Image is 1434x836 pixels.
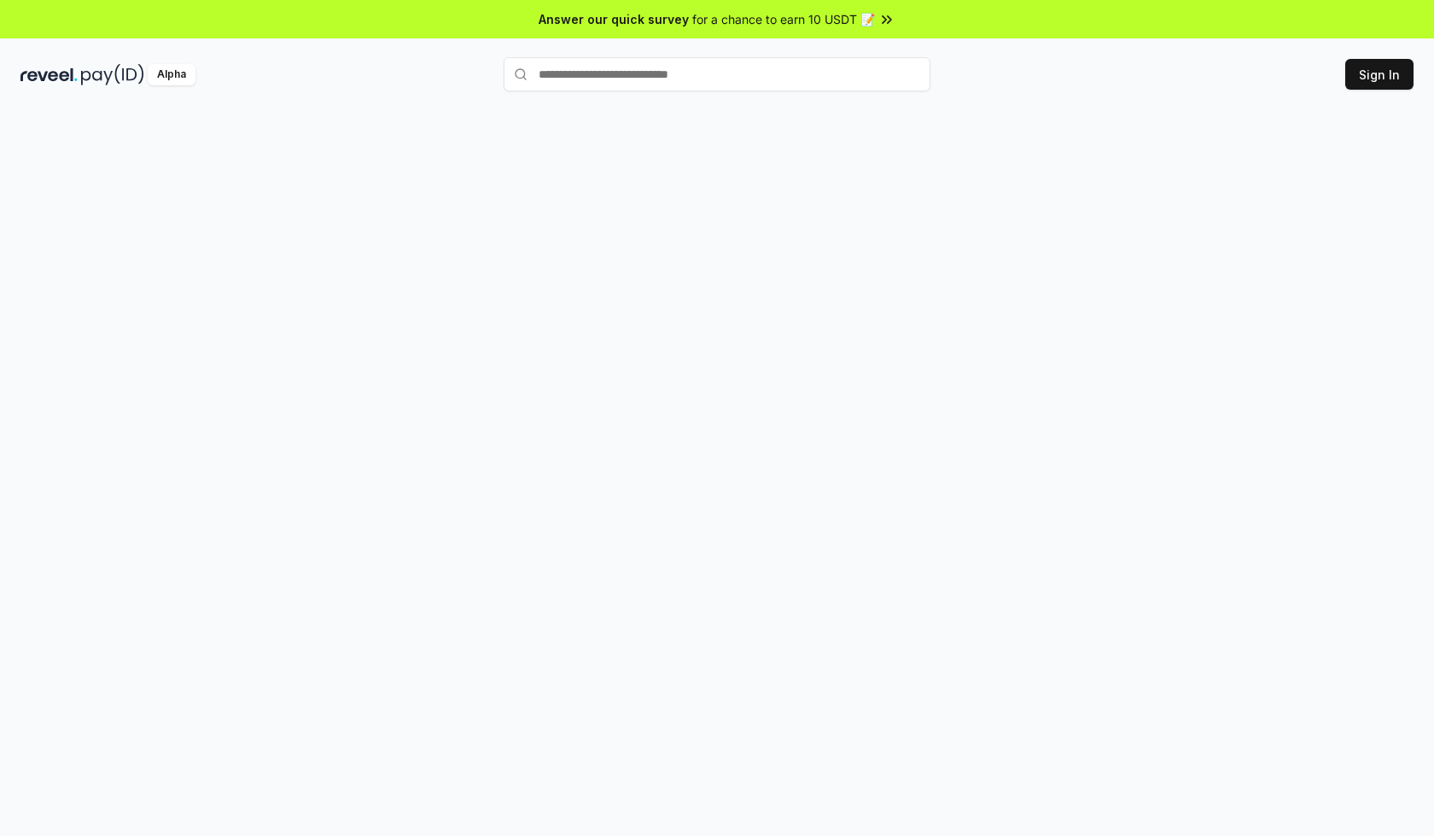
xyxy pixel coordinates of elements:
[692,10,875,28] span: for a chance to earn 10 USDT 📝
[1345,59,1414,90] button: Sign In
[148,64,195,85] div: Alpha
[20,64,78,85] img: reveel_dark
[81,64,144,85] img: pay_id
[539,10,689,28] span: Answer our quick survey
